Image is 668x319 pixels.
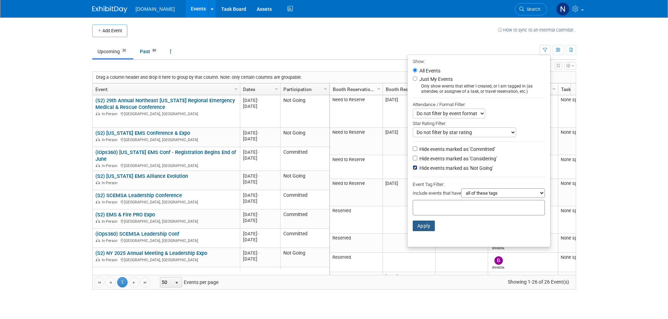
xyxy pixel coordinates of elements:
[102,181,120,185] span: In-Person
[280,171,329,190] td: Not Going
[413,221,435,231] button: Apply
[257,270,259,275] span: -
[561,130,597,135] div: None specified
[243,217,277,223] div: [DATE]
[102,219,120,224] span: In-Person
[280,267,329,286] td: Not Going
[333,83,378,95] a: Booth Reservation Status
[160,277,172,287] span: 50
[243,136,277,142] div: [DATE]
[95,173,188,179] a: (S2) [US_STATE] EMS Alliance Evolution
[257,173,259,179] span: -
[95,218,237,224] div: [GEOGRAPHIC_DATA], [GEOGRAPHIC_DATA]
[102,200,120,204] span: In-Person
[383,272,435,291] td: [DATE]
[243,211,277,217] div: [DATE]
[95,269,226,276] a: (S2) [US_STATE] Association of Rescue Squads RESCUE
[501,277,575,287] span: Showing 1-26 of 26 Event(s)
[498,27,576,33] a: How to sync to an external calendar...
[92,6,127,13] img: ExhibitDay
[174,280,180,286] span: select
[492,245,505,250] div: Dave/Rob .
[243,192,277,198] div: [DATE]
[383,95,435,128] td: [DATE]
[95,162,237,168] div: [GEOGRAPHIC_DATA], [GEOGRAPHIC_DATA]
[280,95,329,128] td: Not Going
[330,253,383,272] td: Reserved
[96,238,100,242] img: In-Person Event
[96,112,100,115] img: In-Person Event
[257,250,259,256] span: -
[94,277,104,287] a: Go to the first page
[243,130,277,136] div: [DATE]
[96,200,100,203] img: In-Person Event
[323,86,328,92] span: Column Settings
[257,193,259,198] span: -
[243,237,277,243] div: [DATE]
[243,179,277,185] div: [DATE]
[233,86,239,92] span: Column Settings
[257,130,259,136] span: -
[561,208,597,214] div: None specified
[142,280,148,285] span: Go to the last page
[95,231,179,237] a: (iOps360) SCEMSA Leadership Conf
[330,234,383,253] td: Reserved
[243,256,277,262] div: [DATE]
[102,112,120,116] span: In-Person
[95,250,207,256] a: (S2) NY 2025 Annual Meeting & Leadership Expo
[96,164,100,167] img: In-Person Event
[243,173,277,179] div: [DATE]
[95,137,237,143] div: [GEOGRAPHIC_DATA], [GEOGRAPHIC_DATA]
[96,138,100,141] img: In-Person Event
[561,274,597,279] div: None specified
[257,212,259,217] span: -
[561,255,597,260] div: None specified
[272,83,280,94] a: Column Settings
[561,97,597,103] div: None specified
[96,181,100,184] img: In-Person Event
[131,280,137,285] span: Go to the next page
[243,97,277,103] div: [DATE]
[95,97,235,110] a: (S2) 29th Annual Northeast [US_STATE] Regional Emergency Medical & Rescue Conference
[105,277,116,287] a: Go to the previous page
[280,128,329,147] td: Not Going
[129,277,139,287] a: Go to the next page
[117,277,128,287] span: 1
[120,48,128,53] span: 26
[92,25,127,37] button: Add Event
[102,258,120,262] span: In-Person
[95,83,235,95] a: Event
[561,235,597,241] div: None specified
[435,272,488,291] td: Need Info
[330,272,383,291] td: Need to Reserve
[274,86,279,92] span: Column Settings
[108,280,113,285] span: Go to the previous page
[551,86,557,92] span: Column Settings
[376,86,382,92] span: Column Settings
[95,211,155,218] a: (S2) EMS & Fire PRO Expo
[243,250,277,256] div: [DATE]
[243,198,277,204] div: [DATE]
[95,149,236,162] a: (iOps360) [US_STATE] EMS Conf - Registration Begins End of June
[150,48,158,53] span: 89
[95,237,237,243] div: [GEOGRAPHIC_DATA], [GEOGRAPHIC_DATA]
[556,2,569,16] img: Nicholas Fischer
[102,138,120,142] span: In-Person
[243,103,277,109] div: [DATE]
[232,83,240,94] a: Column Settings
[280,147,329,171] td: Committed
[257,150,259,155] span: -
[151,277,225,287] span: Events per page
[92,45,133,58] a: Upcoming26
[322,83,329,94] a: Column Settings
[96,219,100,223] img: In-Person Event
[243,83,276,95] a: Dates
[243,149,277,155] div: [DATE]
[243,269,277,275] div: [DATE]
[524,7,540,12] span: Search
[413,84,545,94] div: Only show events that either I created, or I am tagged in (as attendee, or assignee of a task, or...
[413,180,545,188] div: Event Tag Filter:
[561,157,597,162] div: None specified
[561,83,595,95] a: Tasks
[280,190,329,209] td: Committed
